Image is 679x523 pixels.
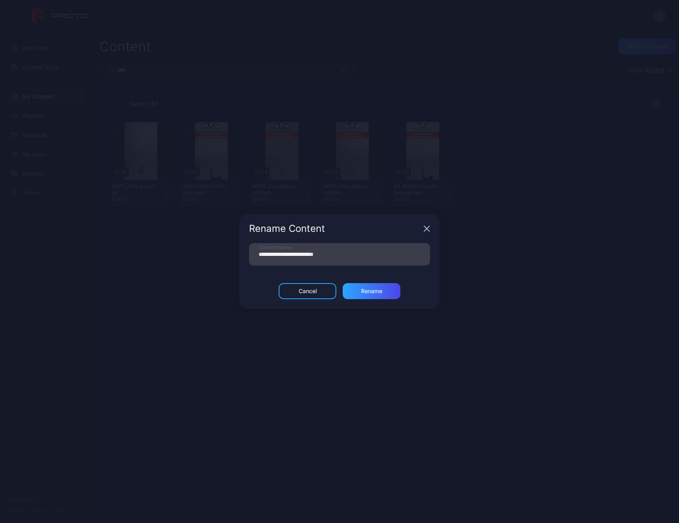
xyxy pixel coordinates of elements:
div: Cancel [299,288,317,294]
div: Rename Content [249,224,420,233]
input: Content Name [249,243,430,266]
button: Cancel [279,283,336,299]
button: Rename [343,283,400,299]
div: Rename [361,288,382,294]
